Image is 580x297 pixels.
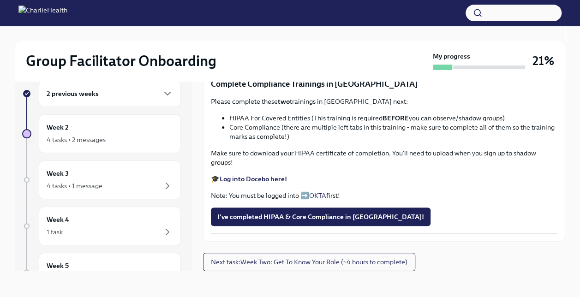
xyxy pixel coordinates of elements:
h3: 21% [532,53,554,69]
h6: 2 previous weeks [47,89,99,99]
button: I've completed HIPAA & Core Compliance in [GEOGRAPHIC_DATA]! [211,208,431,226]
h6: Week 3 [47,168,69,178]
strong: BEFORE [383,114,409,122]
p: Make sure to download your HIPAA certificate of completion. You'll need to upload when you sign u... [211,148,557,167]
a: Log into Docebo here! [220,175,287,183]
span: Next task : Week Two: Get To Know Your Role (~4 hours to complete) [211,257,407,267]
div: 4 tasks • 2 messages [47,135,106,144]
p: Please complete these trainings in [GEOGRAPHIC_DATA] next: [211,97,557,106]
span: I've completed HIPAA & Core Compliance in [GEOGRAPHIC_DATA]! [217,212,424,221]
li: Core Compliance (there are multiple left tabs in this training - make sure to complete all of the... [229,123,557,141]
p: Complete Compliance Trainings in [GEOGRAPHIC_DATA] [211,78,557,89]
h2: Group Facilitator Onboarding [26,52,216,70]
div: 2 previous weeks [39,80,181,107]
strong: two [278,97,290,106]
strong: My progress [433,52,470,61]
h6: Week 4 [47,214,69,225]
div: 4 tasks • 1 message [47,181,102,190]
img: CharlieHealth [18,6,67,20]
li: HIPAA For Covered Entities (This training is required you can observe/shadow groups) [229,113,557,123]
a: Week 24 tasks • 2 messages [22,114,181,153]
p: Note: You must be logged into ➡️ first! [211,191,557,200]
p: 🎓 [211,174,557,184]
h6: Week 2 [47,122,69,132]
div: 1 task [47,227,63,237]
h6: Week 5 [47,261,69,271]
a: Week 41 task [22,207,181,245]
a: Week 34 tasks • 1 message [22,160,181,199]
a: Week 5 [22,253,181,291]
a: OKTA [309,191,326,200]
button: Next task:Week Two: Get To Know Your Role (~4 hours to complete) [203,253,415,271]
